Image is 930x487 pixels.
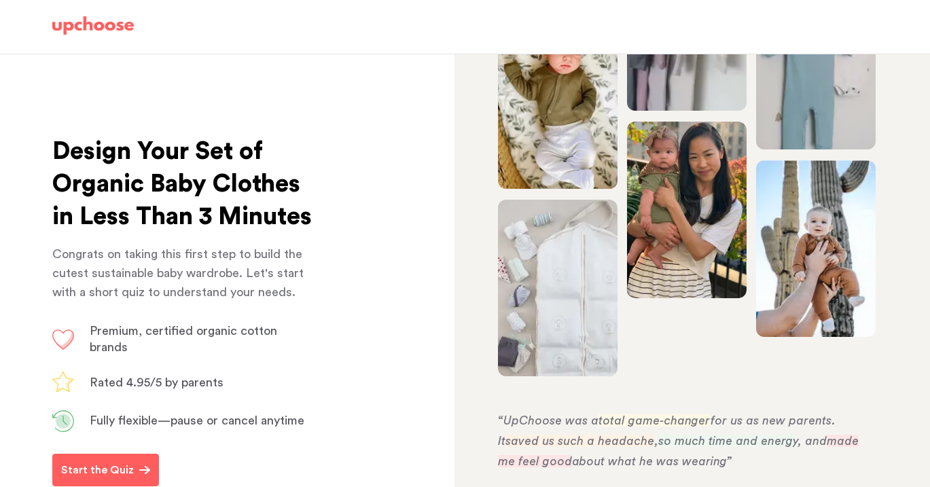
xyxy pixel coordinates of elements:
[498,200,618,376] img: A mother holding her baby in her arms
[52,245,313,302] p: Congrats on taking this first step to build the cutest sustainable baby wardrobe. Let's start wit...
[52,16,134,41] a: UpChoose
[498,12,618,189] img: A woman laying down with her newborn baby and smiling
[498,414,598,427] span: “UpChoose was a
[756,160,876,337] img: A mother and her baby boy smiling at the cameraa
[52,139,312,229] span: Design Your Set of Organic Baby Clothes in Less Than 3 Minutes
[572,455,732,467] span: about what he was wearing”
[52,372,74,393] img: Overall rating 4.9
[627,122,747,298] img: A mother holding her daughter in her arms in a garden, smiling at the camera
[90,325,277,353] span: Premium, certified organic cotton brands
[90,376,223,389] span: Rated 4.95/5 by parents
[52,454,159,486] button: Start the Quiz
[61,462,134,478] p: Start the Quiz
[598,414,711,427] span: total game-changer
[52,16,134,35] img: UpChoose
[505,435,654,447] span: saved us such a headache
[658,435,798,447] span: so much time and energy
[52,410,74,432] img: Less than 5 minutes spent
[654,435,658,447] span: ,
[90,414,304,427] span: Fully flexible—pause or cancel anytime
[798,435,827,447] span: , and
[52,329,74,350] img: Heart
